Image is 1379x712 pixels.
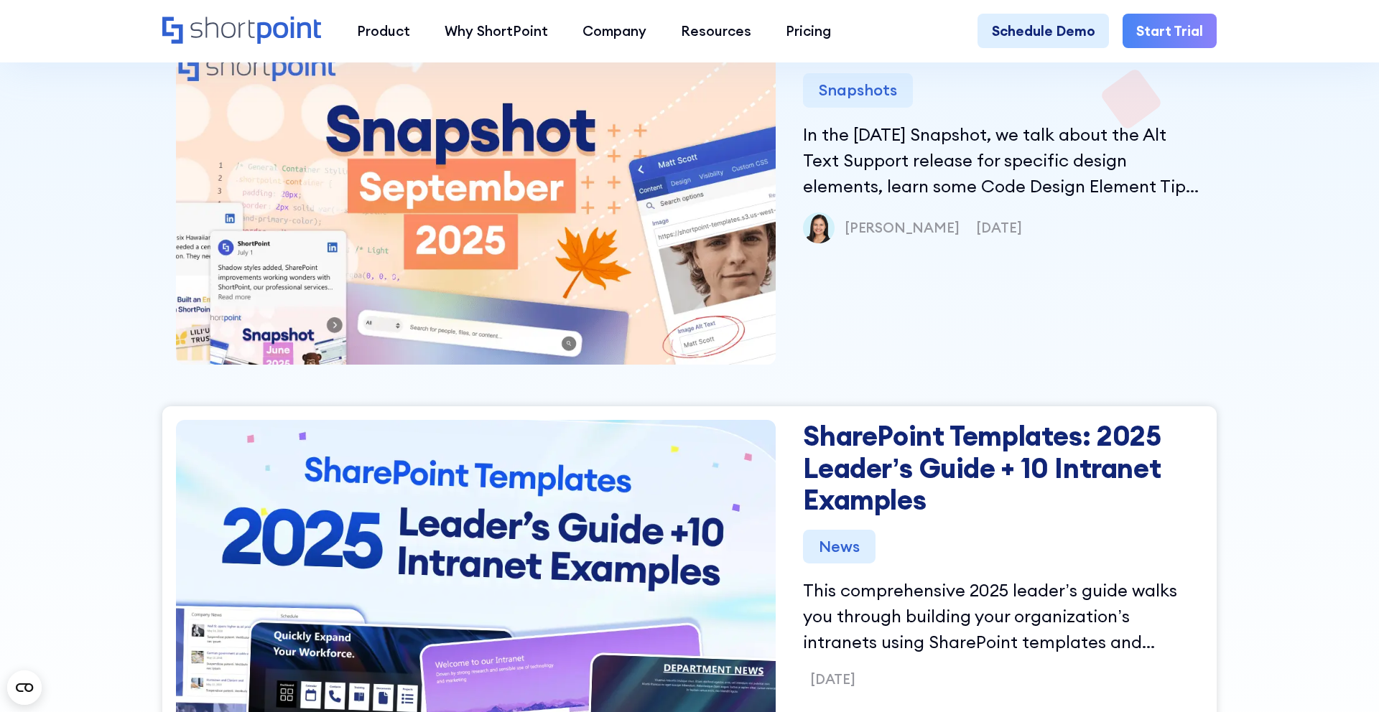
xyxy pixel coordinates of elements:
a: Product [340,14,427,48]
div: Product [357,21,410,42]
a: Schedule Demo [978,14,1108,48]
p: [PERSON_NAME] [845,217,960,238]
div: Why ShortPoint [445,21,548,42]
a: Pricing [769,14,848,48]
div: Snapshots [803,73,912,108]
a: Home [162,17,322,47]
p: This comprehensive 2025 leader’s guide walks you through building your organization’s intranets u... [803,577,1203,655]
a: Why ShortPoint [427,14,565,48]
div: Pricing [786,21,831,42]
iframe: Chat Widget [1307,643,1379,712]
div: Company [582,21,646,42]
p: [DATE] [810,669,855,690]
button: Open CMP widget [7,670,42,705]
p: [DATE] [976,217,1021,238]
a: Company [565,14,664,48]
p: In the [DATE] Snapshot, we talk about the Alt Text Support release for specific design elements, ... [803,121,1203,199]
a: SharePoint Templates: 2025 Leader’s Guide + 10 Intranet Examples [803,420,1203,516]
div: Resources [681,21,751,42]
a: Start Trial [1123,14,1217,48]
div: News [803,530,875,564]
a: Resources [664,14,769,48]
